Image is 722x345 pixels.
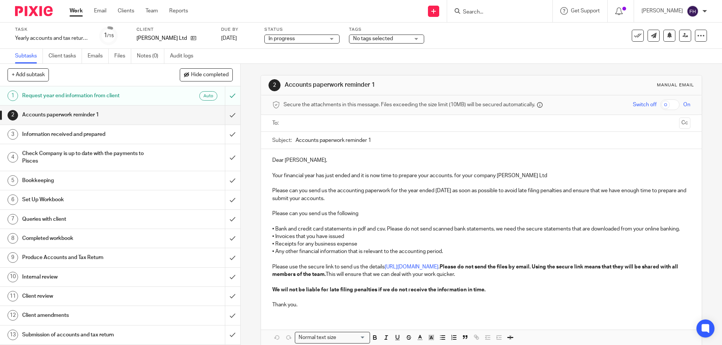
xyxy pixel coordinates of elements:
[8,129,18,140] div: 3
[8,152,18,163] div: 4
[104,31,114,40] div: 1
[169,7,188,15] a: Reports
[221,27,255,33] label: Due by
[642,7,683,15] p: [PERSON_NAME]
[15,49,43,63] a: Subtasks
[49,49,82,63] a: Client tasks
[221,36,237,41] span: [DATE]
[687,5,699,17] img: svg%3E
[70,7,83,15] a: Work
[137,27,212,33] label: Client
[8,68,49,81] button: + Add subtask
[683,101,690,108] span: On
[264,27,340,33] label: Status
[272,119,281,127] label: To:
[272,301,690,309] p: Thank you.
[8,291,18,301] div: 11
[146,7,158,15] a: Team
[657,82,694,88] div: Manual email
[22,175,152,186] h1: Bookkeeping
[462,9,530,16] input: Search
[22,291,152,302] h1: Client review
[8,175,18,186] div: 5
[633,101,657,108] span: Switch off
[268,36,295,41] span: In progress
[284,101,535,108] span: Secure the attachments in this message. Files exceeding the size limit (10MB) will be secured aut...
[353,36,393,41] span: No tags selected
[272,263,690,279] p: Please use the secure link to send us the details . This will ensure that we can deal with your w...
[295,332,370,343] div: Search for option
[22,109,152,121] h1: Accounts paperwork reminder 1
[679,118,690,129] button: Cc
[94,7,106,15] a: Email
[170,49,199,63] a: Audit logs
[107,34,114,38] small: /15
[8,90,18,101] div: 1
[199,91,217,101] div: Auto
[8,110,18,121] div: 2
[272,137,292,144] label: Subject:
[8,310,18,321] div: 12
[15,35,90,42] div: Yearly accounts and tax return - Automatic - November 2023
[272,233,690,240] p: • Invoices that you have issued
[272,264,679,277] strong: Please do not send the files by email. Using the secure link means that they will be shared with ...
[22,329,152,340] h1: Submission of accounts and tax return
[272,287,485,292] strong: We wil not be liable for late filing penalties if we do not receive the information in time.
[137,35,187,42] p: [PERSON_NAME] Ltd
[22,90,152,101] h1: Request year end information from client
[571,8,600,14] span: Get Support
[272,225,690,233] p: • Bank and credit card statements in pdf and csv. Please do not send scanned bank statements, we ...
[8,252,18,263] div: 9
[8,330,18,340] div: 13
[180,68,233,81] button: Hide completed
[22,310,152,321] h1: Client amendments
[8,194,18,205] div: 6
[272,248,690,255] p: • Any other financial information that is relevant to the accounting period.
[22,129,152,140] h1: Information received and prepared
[22,148,152,167] h1: Check Company is up to date with the payments to Pisces
[15,35,90,42] div: Yearly accounts and tax return - Automatic - [DATE]
[88,49,109,63] a: Emails
[137,49,164,63] a: Notes (0)
[285,81,498,89] h1: Accounts paperwork reminder 1
[297,334,338,342] span: Normal text size
[385,264,438,270] a: [URL][DOMAIN_NAME]
[349,27,424,33] label: Tags
[22,271,152,283] h1: Internal review
[22,194,152,205] h1: Set Up Workbook
[272,210,690,217] p: Please can you send us the following
[272,172,690,179] p: Your financial year has just ended and it is now time to prepare your accounts. for your company ...
[338,334,366,342] input: Search for option
[22,252,152,263] h1: Produce Accounts and Tax Return
[268,79,281,91] div: 2
[191,72,229,78] span: Hide completed
[8,233,18,244] div: 8
[8,214,18,224] div: 7
[114,49,131,63] a: Files
[272,187,690,202] p: Please can you send us the accounting paperwork for the year ended [DATE] as soon as possible to ...
[272,157,690,164] p: Dear [PERSON_NAME],
[22,214,152,225] h1: Queries with client
[8,272,18,282] div: 10
[272,240,690,248] p: • Receipts for any business expense
[118,7,134,15] a: Clients
[15,6,53,16] img: Pixie
[22,233,152,244] h1: Completed workbook
[15,27,90,33] label: Task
